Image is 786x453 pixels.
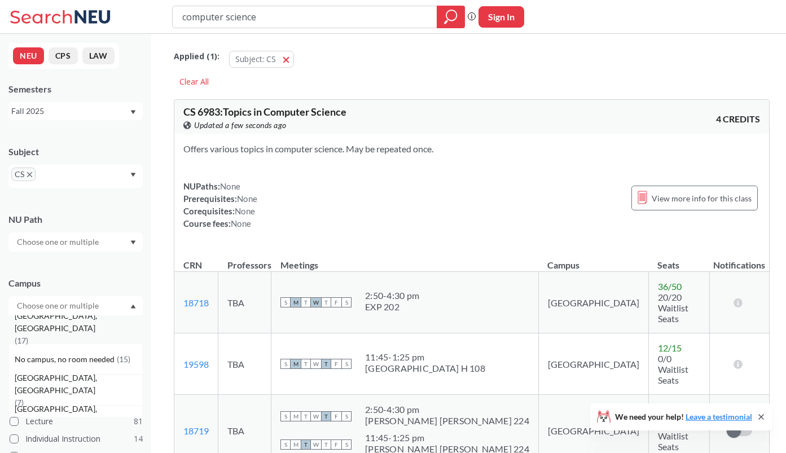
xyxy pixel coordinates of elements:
[311,411,321,421] span: W
[538,272,648,333] td: [GEOGRAPHIC_DATA]
[301,359,311,369] span: T
[341,439,352,450] span: S
[311,439,321,450] span: W
[15,403,142,428] span: [GEOGRAPHIC_DATA], [GEOGRAPHIC_DATA]
[291,411,301,421] span: M
[174,73,214,90] div: Clear All
[15,398,24,407] span: ( 7 )
[686,412,752,421] a: Leave a testimonial
[231,218,251,228] span: None
[658,342,682,353] span: 12 / 15
[10,414,143,429] label: Lecture
[218,272,271,333] td: TBA
[658,353,688,385] span: 0/0 Waitlist Seats
[341,359,352,369] span: S
[331,297,341,307] span: F
[134,433,143,445] span: 14
[130,110,136,115] svg: Dropdown arrow
[130,173,136,177] svg: Dropdown arrow
[82,47,115,64] button: LAW
[538,333,648,395] td: [GEOGRAPHIC_DATA]
[229,51,294,68] button: Subject: CS
[8,83,143,95] div: Semesters
[716,113,760,125] span: 4 CREDITS
[11,235,106,249] input: Choose one or multiple
[183,297,209,308] a: 18718
[311,297,321,307] span: W
[8,296,143,315] div: Dropdown arrow[GEOGRAPHIC_DATA](79)[GEOGRAPHIC_DATA], [GEOGRAPHIC_DATA](35)Online(32)[GEOGRAPHIC_...
[218,333,271,395] td: TBA
[658,420,688,452] span: 0/0 Waitlist Seats
[183,105,346,118] span: CS 6983 : Topics in Computer Science
[181,7,429,27] input: Class, professor, course number, "phrase"
[235,54,276,64] span: Subject: CS
[130,304,136,309] svg: Dropdown arrow
[280,439,291,450] span: S
[15,372,142,397] span: [GEOGRAPHIC_DATA], [GEOGRAPHIC_DATA]
[271,248,539,272] th: Meetings
[13,47,44,64] button: NEU
[11,299,106,313] input: Choose one or multiple
[8,102,143,120] div: Fall 2025Dropdown arrow
[183,359,209,370] a: 19598
[437,6,465,28] div: magnifying glass
[321,411,331,421] span: T
[331,359,341,369] span: F
[341,411,352,421] span: S
[709,248,769,272] th: Notifications
[301,411,311,421] span: T
[15,336,28,345] span: ( 17 )
[49,47,78,64] button: CPS
[301,297,311,307] span: T
[291,297,301,307] span: M
[183,180,257,230] div: NUPaths: Prerequisites: Corequisites: Course fees:
[280,411,291,421] span: S
[365,301,419,313] div: EXP 202
[280,359,291,369] span: S
[11,105,129,117] div: Fall 2025
[8,277,143,289] div: Campus
[321,359,331,369] span: T
[331,439,341,450] span: F
[615,413,752,421] span: We need your help!
[321,439,331,450] span: T
[365,404,529,415] div: 2:50 - 4:30 pm
[117,354,130,364] span: ( 15 )
[321,297,331,307] span: T
[218,248,271,272] th: Professors
[174,50,219,63] span: Applied ( 1 ):
[365,351,485,363] div: 11:45 - 1:25 pm
[538,248,648,272] th: Campus
[8,213,143,226] div: NU Path
[365,290,419,301] div: 2:50 - 4:30 pm
[311,359,321,369] span: W
[8,165,143,188] div: CSX to remove pillDropdown arrow
[291,439,301,450] span: M
[658,281,682,292] span: 36 / 50
[331,411,341,421] span: F
[11,168,36,181] span: CSX to remove pill
[130,240,136,245] svg: Dropdown arrow
[652,191,752,205] span: View more info for this class
[8,232,143,252] div: Dropdown arrow
[235,206,255,216] span: None
[301,439,311,450] span: T
[220,181,240,191] span: None
[365,432,529,443] div: 11:45 - 1:25 pm
[365,415,529,426] div: [PERSON_NAME] [PERSON_NAME] 224
[444,9,458,25] svg: magnifying glass
[27,172,32,177] svg: X to remove pill
[183,259,202,271] div: CRN
[658,292,688,324] span: 20/20 Waitlist Seats
[8,146,143,158] div: Subject
[15,353,117,366] span: No campus, no room needed
[134,415,143,428] span: 81
[341,297,352,307] span: S
[365,363,485,374] div: [GEOGRAPHIC_DATA] H 108
[183,143,760,155] section: Offers various topics in computer science. May be repeated once.
[280,297,291,307] span: S
[237,193,257,204] span: None
[648,248,709,272] th: Seats
[10,432,143,446] label: Individual Instruction
[183,425,209,436] a: 18719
